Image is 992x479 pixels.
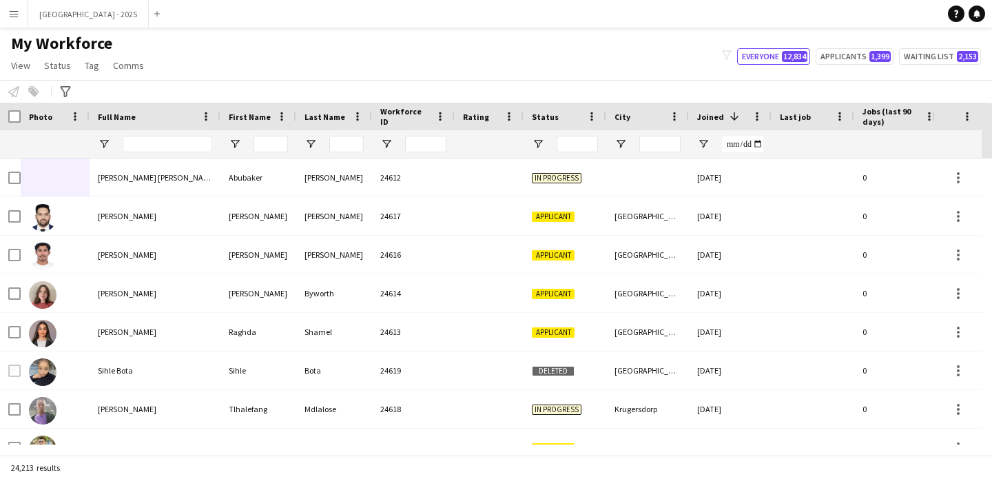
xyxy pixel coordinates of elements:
span: Applicant [532,289,575,299]
div: 24613 [372,313,455,351]
div: [DATE] [689,197,772,235]
app-action-btn: Advanced filters [57,83,74,100]
img: Tlhalefang Mdlalose [29,397,56,425]
div: [DATE] [689,429,772,467]
span: [PERSON_NAME] [98,288,156,298]
span: 2,153 [957,51,978,62]
span: [PERSON_NAME] [98,327,156,337]
div: 0 [854,429,944,467]
div: 24614 [372,274,455,312]
button: Applicants1,399 [816,48,893,65]
div: [DATE] [689,159,772,196]
a: View [6,57,36,74]
div: 24618 [372,390,455,428]
span: Applicant [532,327,575,338]
div: [DATE] [689,351,772,389]
button: Waiting list2,153 [899,48,981,65]
div: [PERSON_NAME] [296,197,372,235]
div: Tlhalefang [220,390,296,428]
div: 0 [854,159,944,196]
div: Byworth [296,274,372,312]
div: Krugersdorp [606,390,689,428]
button: Open Filter Menu [304,138,317,150]
div: Sihle [220,351,296,389]
div: [PERSON_NAME] [220,236,296,274]
span: [PERSON_NAME] [98,442,156,453]
input: Row Selection is disabled for this row (unchecked) [8,365,21,377]
div: [DATE] [689,313,772,351]
span: 12,834 [782,51,807,62]
div: [GEOGRAPHIC_DATA] [606,351,689,389]
span: [PERSON_NAME] [98,404,156,414]
img: Raghda Shamel [29,320,56,347]
span: Jobs (last 90 days) [862,106,919,127]
div: 24619 [372,351,455,389]
img: Ahmed Abdelkerim [29,204,56,232]
span: [PERSON_NAME] [98,211,156,221]
span: Workforce ID [380,106,430,127]
span: Applicant [532,250,575,261]
input: Status Filter Input [557,136,598,152]
span: First Name [229,112,271,122]
div: 0 [854,236,944,274]
img: Sihle Bota [29,358,56,386]
div: Shamel [296,313,372,351]
img: Zayn Alabidin Ibrahim [29,436,56,463]
button: Open Filter Menu [380,138,393,150]
span: In progress [532,405,581,415]
div: Bota [296,351,372,389]
a: Tag [79,57,105,74]
input: Full Name Filter Input [123,136,212,152]
div: [GEOGRAPHIC_DATA] [606,429,689,467]
div: 24616 [372,236,455,274]
span: Last Name [304,112,345,122]
div: 0 [854,390,944,428]
div: [PERSON_NAME] [296,159,372,196]
span: Last job [780,112,811,122]
input: Last Name Filter Input [329,136,364,152]
div: 24612 [372,159,455,196]
div: [PERSON_NAME] [220,274,296,312]
span: 1,399 [869,51,891,62]
button: Open Filter Menu [697,138,710,150]
div: [GEOGRAPHIC_DATA] [606,236,689,274]
button: Open Filter Menu [532,138,544,150]
input: First Name Filter Input [254,136,288,152]
div: Abubaker [220,159,296,196]
span: City [614,112,630,122]
div: [PERSON_NAME] [220,197,296,235]
img: Millie Byworth [29,281,56,309]
div: 0 [854,313,944,351]
div: [GEOGRAPHIC_DATA] [606,274,689,312]
div: [PERSON_NAME] [220,429,296,467]
button: Everyone12,834 [737,48,810,65]
input: Workforce ID Filter Input [405,136,446,152]
div: [GEOGRAPHIC_DATA] [606,197,689,235]
a: Status [39,57,76,74]
div: [PERSON_NAME] [296,236,372,274]
button: Open Filter Menu [614,138,627,150]
span: Comms [113,59,144,72]
div: [GEOGRAPHIC_DATA],[GEOGRAPHIC_DATA] [606,313,689,351]
div: 24615 [372,429,455,467]
a: Comms [107,57,149,74]
input: Joined Filter Input [722,136,763,152]
span: My Workforce [11,33,112,54]
span: Joined [697,112,724,122]
span: Tag [85,59,99,72]
div: [DATE] [689,236,772,274]
span: Full Name [98,112,136,122]
span: Applicant [532,443,575,453]
div: [PERSON_NAME] [296,429,372,467]
input: City Filter Input [639,136,681,152]
span: Sihle Bota [98,365,133,376]
div: 0 [854,197,944,235]
button: Open Filter Menu [98,138,110,150]
span: Rating [463,112,489,122]
span: Deleted [532,366,575,376]
span: [PERSON_NAME] [PERSON_NAME] [98,172,216,183]
div: 0 [854,351,944,389]
div: [DATE] [689,274,772,312]
button: [GEOGRAPHIC_DATA] - 2025 [28,1,149,28]
span: View [11,59,30,72]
